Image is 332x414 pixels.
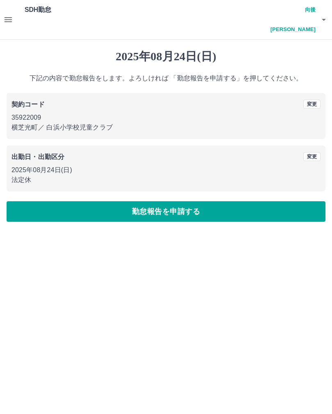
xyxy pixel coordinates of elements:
b: 出勤日・出勤区分 [11,153,64,160]
p: 2025年08月24日(日) [11,165,321,175]
button: 勤怠報告を申請する [7,201,325,222]
p: 横芝光町 ／ 白浜小学校児童クラブ [11,123,321,132]
p: 下記の内容で勤怠報告をします。よろしければ 「勤怠報告を申請する」を押してください。 [7,73,325,83]
p: 35922009 [11,113,321,123]
b: 契約コード [11,101,45,108]
button: 変更 [303,100,321,109]
button: 変更 [303,152,321,161]
h1: 2025年08月24日(日) [7,50,325,64]
p: 法定休 [11,175,321,185]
